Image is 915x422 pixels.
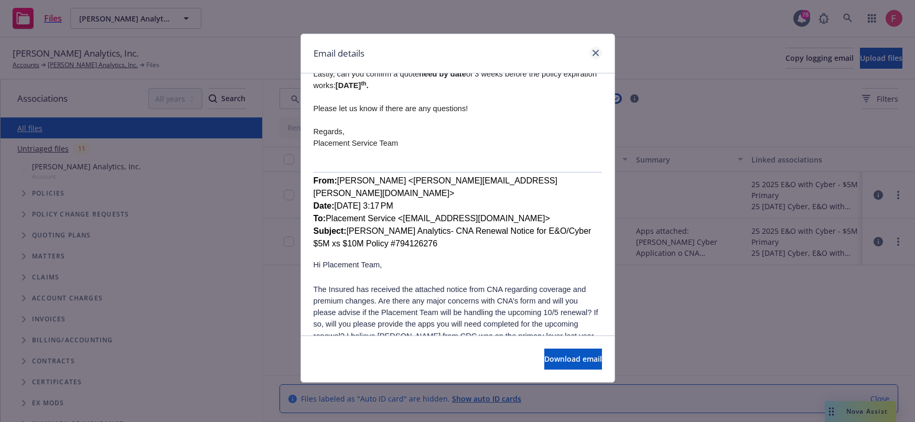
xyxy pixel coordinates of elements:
span: Download email [544,354,602,364]
h1: Email details [314,47,364,60]
span: Hi Placement Team, [314,261,382,269]
a: close [589,47,602,59]
b: To: [314,214,326,223]
b: [DATE] . [336,81,369,90]
span: Placement Service Team [314,139,399,147]
button: Download email [544,349,602,370]
sup: th [361,80,366,86]
b: Date: [314,201,335,210]
b: Subject: [314,226,347,235]
span: [PERSON_NAME] <[PERSON_NAME][EMAIL_ADDRESS][PERSON_NAME][DOMAIN_NAME]> [DATE] 3:17 [314,176,557,210]
span: Please let us know if there are any questions! [314,104,468,113]
b: need by date [419,70,466,78]
span: From: [314,176,337,185]
span: Regards, [314,127,345,136]
span: The Insured has received the attached notice from CNA regarding coverage and premium changes. Are... [314,285,598,340]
